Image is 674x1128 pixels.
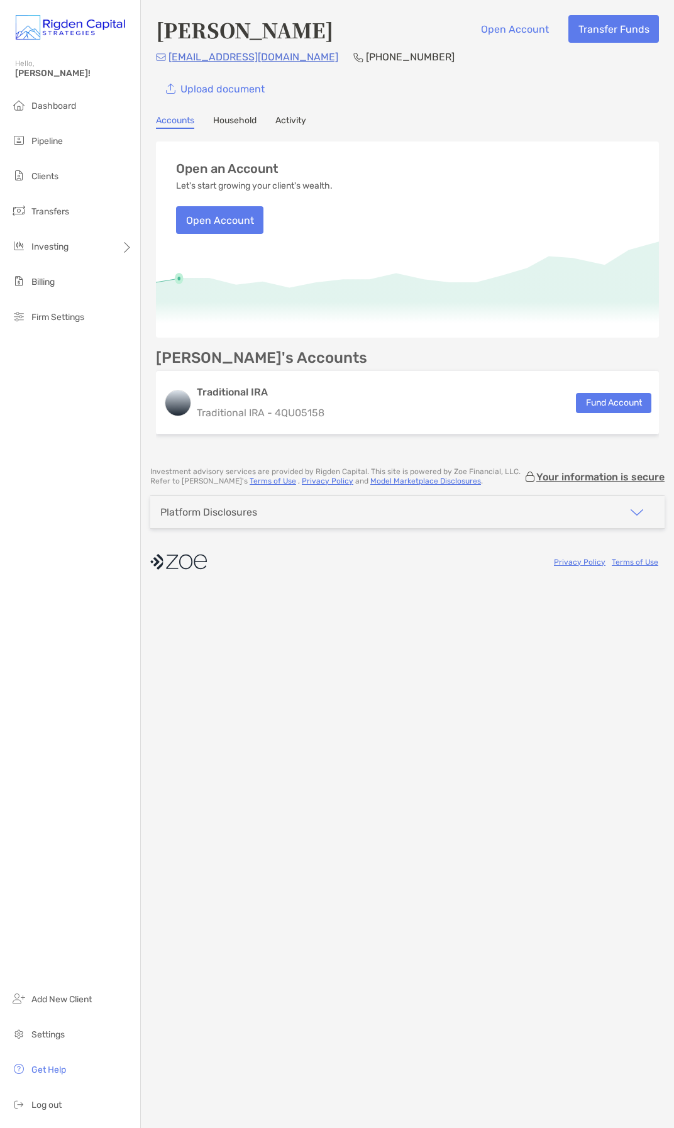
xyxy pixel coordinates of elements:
[31,277,55,287] span: Billing
[250,477,296,485] a: Terms of Use
[11,1097,26,1112] img: logout icon
[629,505,644,520] img: icon arrow
[366,49,455,65] p: [PHONE_NUMBER]
[31,1100,62,1110] span: Log out
[213,115,257,129] a: Household
[11,274,26,289] img: billing icon
[15,68,133,79] span: [PERSON_NAME]!
[11,991,26,1006] img: add_new_client icon
[275,115,306,129] a: Activity
[197,385,324,400] h3: Traditional IRA
[353,52,363,62] img: Phone Icon
[31,206,69,217] span: Transfers
[536,471,665,483] p: Your information is secure
[31,312,84,323] span: Firm Settings
[11,97,26,113] img: dashboard icon
[612,558,658,567] a: Terms of Use
[31,994,92,1005] span: Add New Client
[370,477,481,485] a: Model Marketplace Disclosures
[302,477,353,485] a: Privacy Policy
[156,115,194,129] a: Accounts
[576,393,651,413] button: Fund Account
[31,171,58,182] span: Clients
[197,405,324,421] p: Traditional IRA - 4QU05158
[176,181,333,191] p: Let's start growing your client's wealth.
[156,15,333,44] h4: [PERSON_NAME]
[176,162,279,176] h3: Open an Account
[15,5,125,50] img: Zoe Logo
[150,467,524,486] p: Investment advisory services are provided by Rigden Capital . This site is powered by Zoe Financi...
[166,84,175,94] img: button icon
[156,53,166,61] img: Email Icon
[31,241,69,252] span: Investing
[11,1061,26,1076] img: get-help icon
[31,1064,66,1075] span: Get Help
[168,49,338,65] p: [EMAIL_ADDRESS][DOMAIN_NAME]
[31,136,63,147] span: Pipeline
[471,15,558,43] button: Open Account
[11,168,26,183] img: clients icon
[568,15,659,43] button: Transfer Funds
[176,206,263,234] button: Open Account
[11,1026,26,1041] img: settings icon
[160,506,257,518] div: Platform Disclosures
[11,133,26,148] img: pipeline icon
[11,309,26,324] img: firm-settings icon
[156,75,274,102] a: Upload document
[165,390,191,416] img: logo account
[156,350,367,366] p: [PERSON_NAME]'s Accounts
[554,558,605,567] a: Privacy Policy
[11,203,26,218] img: transfers icon
[150,548,207,576] img: company logo
[31,1029,65,1040] span: Settings
[11,238,26,253] img: investing icon
[31,101,76,111] span: Dashboard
